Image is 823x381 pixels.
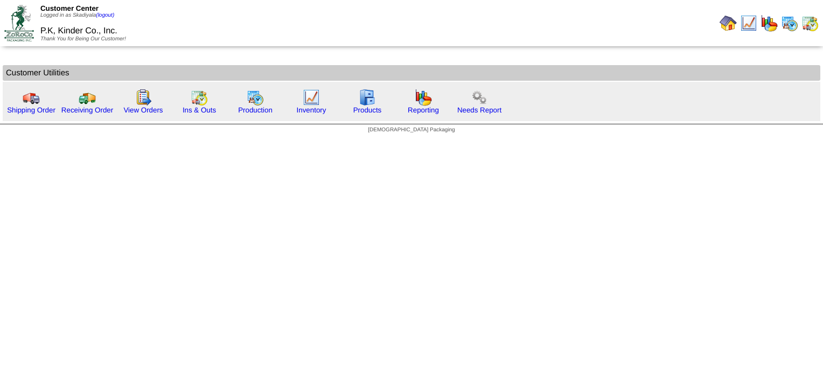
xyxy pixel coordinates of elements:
[368,127,455,133] span: [DEMOGRAPHIC_DATA] Packaging
[471,89,488,106] img: workflow.png
[79,89,96,106] img: truck2.gif
[23,89,40,106] img: truck.gif
[7,106,55,114] a: Shipping Order
[238,106,273,114] a: Production
[303,89,320,106] img: line_graph.gif
[40,36,126,42] span: Thank You for Being Our Customer!
[457,106,501,114] a: Needs Report
[761,15,778,32] img: graph.gif
[40,4,99,12] span: Customer Center
[96,12,114,18] a: (logout)
[183,106,216,114] a: Ins & Outs
[801,15,819,32] img: calendarinout.gif
[781,15,798,32] img: calendarprod.gif
[359,89,376,106] img: cabinet.gif
[191,89,208,106] img: calendarinout.gif
[61,106,113,114] a: Receiving Order
[408,106,439,114] a: Reporting
[40,12,114,18] span: Logged in as Skadiyala
[353,106,382,114] a: Products
[40,26,117,36] span: P.K, Kinder Co., Inc.
[297,106,326,114] a: Inventory
[3,65,820,81] td: Customer Utilities
[4,5,34,41] img: ZoRoCo_Logo(Green%26Foil)%20jpg.webp
[247,89,264,106] img: calendarprod.gif
[415,89,432,106] img: graph.gif
[720,15,737,32] img: home.gif
[135,89,152,106] img: workorder.gif
[123,106,163,114] a: View Orders
[740,15,757,32] img: line_graph.gif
